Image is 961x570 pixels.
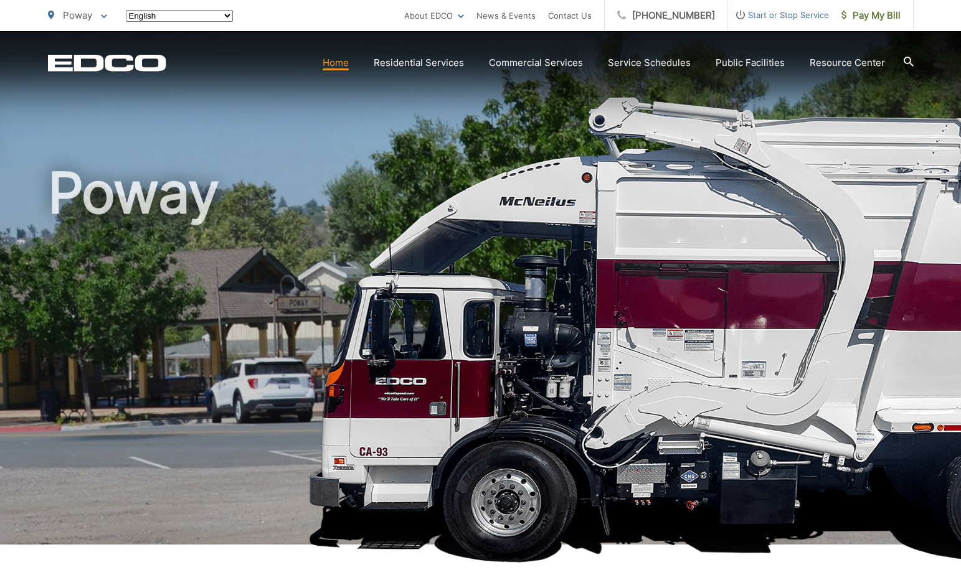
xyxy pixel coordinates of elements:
[489,55,583,70] a: Commercial Services
[126,10,233,22] select: Select a language
[48,162,914,556] h1: Poway
[404,8,464,23] a: About EDCO
[548,8,592,23] a: Contact Us
[48,54,166,72] a: EDCD logo. Return to the homepage.
[374,55,464,70] a: Residential Services
[841,8,901,23] span: Pay My Bill
[63,9,92,21] span: Poway
[716,55,785,70] a: Public Facilities
[323,55,349,70] a: Home
[608,55,691,70] a: Service Schedules
[476,8,536,23] a: News & Events
[810,55,885,70] a: Resource Center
